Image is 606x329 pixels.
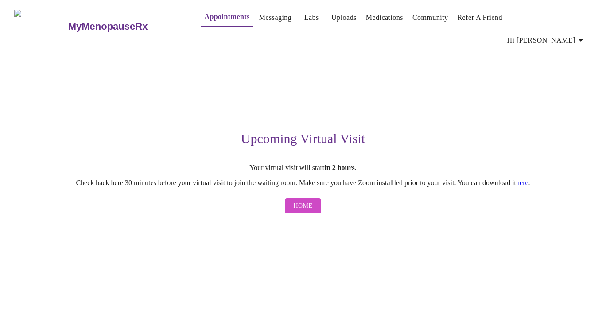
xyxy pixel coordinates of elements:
[331,12,357,24] a: Uploads
[204,11,249,23] a: Appointments
[366,12,403,24] a: Medications
[457,12,502,24] a: Refer a Friend
[68,21,148,32] h3: MyMenopauseRx
[256,9,295,27] button: Messaging
[409,9,452,27] button: Community
[294,201,313,212] span: Home
[283,194,324,218] a: Home
[516,179,528,186] a: here
[454,9,506,27] button: Refer a Friend
[67,11,183,42] a: MyMenopauseRx
[259,12,291,24] a: Messaging
[30,131,576,146] h3: Upcoming Virtual Visit
[304,12,319,24] a: Labs
[504,31,590,49] button: Hi [PERSON_NAME]
[30,179,576,187] p: Check back here 30 minutes before your virtual visit to join the waiting room. Make sure you have...
[324,164,354,171] strong: in 2 hours
[14,10,67,43] img: MyMenopauseRx Logo
[328,9,360,27] button: Uploads
[412,12,448,24] a: Community
[507,34,586,46] span: Hi [PERSON_NAME]
[362,9,407,27] button: Medications
[201,8,253,27] button: Appointments
[30,164,576,172] p: Your virtual visit will start .
[297,9,326,27] button: Labs
[285,198,322,214] button: Home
